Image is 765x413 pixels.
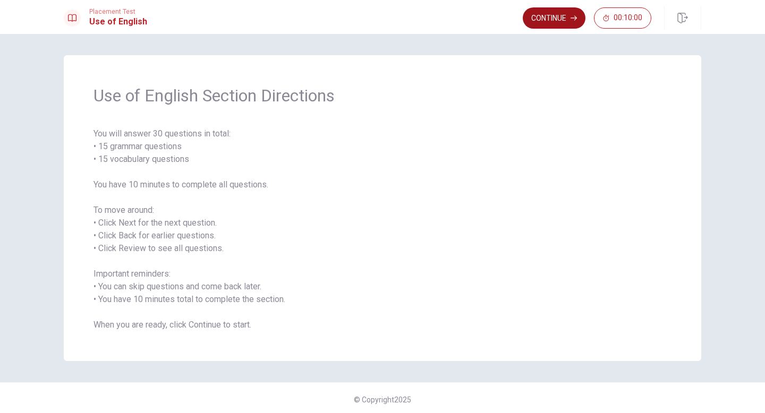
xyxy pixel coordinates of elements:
[93,85,671,106] span: Use of English Section Directions
[93,127,671,331] span: You will answer 30 questions in total: • 15 grammar questions • 15 vocabulary questions You have ...
[89,8,147,15] span: Placement Test
[89,15,147,28] h1: Use of English
[523,7,585,29] button: Continue
[354,395,411,404] span: © Copyright 2025
[594,7,651,29] button: 00:10:00
[614,14,642,22] span: 00:10:00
